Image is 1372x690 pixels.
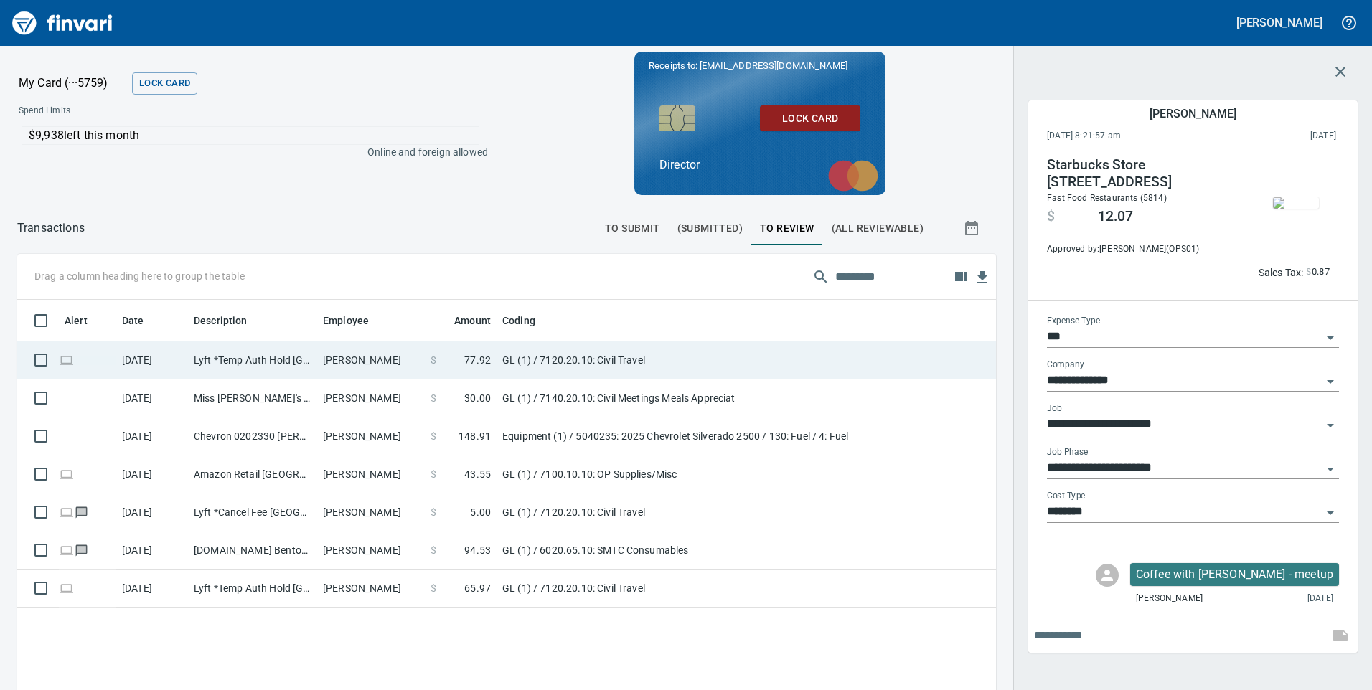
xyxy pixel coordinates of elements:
[188,341,317,379] td: Lyft *Temp Auth Hold [GEOGRAPHIC_DATA] [GEOGRAPHIC_DATA]
[139,75,190,92] span: Lock Card
[497,417,855,455] td: Equipment (1) / 5040235: 2025 Chevrolet Silverado 2500 / 130: Fuel / 4: Fuel
[431,543,436,557] span: $
[431,391,436,405] span: $
[821,153,885,199] img: mastercard.svg
[950,211,996,245] button: Show transactions within a particular date range
[950,266,972,288] button: Choose columns to display
[502,312,554,329] span: Coding
[832,219,924,237] span: (All Reviewable)
[9,6,116,40] img: Finvari
[317,493,425,531] td: [PERSON_NAME]
[1306,264,1330,280] span: AI confidence: 99.0%
[188,455,317,493] td: Amazon Retail [GEOGRAPHIC_DATA] [GEOGRAPHIC_DATA]
[317,570,425,608] td: [PERSON_NAME]
[1273,197,1319,209] img: receipts%2Ftapani%2F2025-10-01%2FQAHtf9ZMQrZHI3Smwu1FOHNDSz53__Oq1siPfQUZnxNVMIApaP_thumb.jpg
[116,570,188,608] td: [DATE]
[116,417,188,455] td: [DATE]
[34,269,245,283] p: Drag a column heading here to group the table
[497,570,855,608] td: GL (1) / 7120.20.10: Civil Travel
[1320,459,1340,479] button: Open
[470,505,491,519] span: 5.00
[464,391,491,405] span: 30.00
[1259,265,1304,280] p: Sales Tax:
[1323,55,1358,89] button: Close transaction
[194,312,248,329] span: Description
[1323,618,1358,653] span: This records your note into the expense. If you would like to send a message to an employee inste...
[188,379,317,417] td: Miss [PERSON_NAME]'s Diner Chicago IL
[17,219,85,237] nav: breadcrumb
[464,581,491,595] span: 65.97
[59,507,74,516] span: Online transaction
[497,531,855,570] td: GL (1) / 6020.65.10: SMTC Consumables
[659,156,860,174] p: Director
[649,59,871,73] p: Receipts to:
[194,312,266,329] span: Description
[74,507,89,516] span: Has messages
[65,312,88,329] span: Alert
[122,312,144,329] span: Date
[188,417,317,455] td: Chevron 0202330 [PERSON_NAME] [GEOGRAPHIC_DATA]
[459,429,491,443] span: 148.91
[1047,361,1084,369] label: Company
[1047,317,1100,326] label: Expense Type
[760,105,860,132] button: Lock Card
[1320,372,1340,392] button: Open
[1136,566,1333,583] p: Coffee with [PERSON_NAME] - meetup
[188,493,317,531] td: Lyft *Cancel Fee [GEOGRAPHIC_DATA] [GEOGRAPHIC_DATA]
[1047,193,1167,203] span: Fast Food Restaurants (5814)
[74,545,89,554] span: Has messages
[1047,448,1088,457] label: Job Phase
[116,493,188,531] td: [DATE]
[464,467,491,481] span: 43.55
[59,583,74,592] span: Online transaction
[771,110,849,128] span: Lock Card
[454,312,491,329] span: Amount
[1307,592,1333,606] span: [DATE]
[1098,208,1133,225] span: 12.07
[1047,208,1055,225] span: $
[431,467,436,481] span: $
[59,545,74,554] span: Online transaction
[431,429,436,443] span: $
[431,353,436,367] span: $
[677,219,743,237] span: (Submitted)
[502,312,535,329] span: Coding
[760,219,814,237] span: To Review
[497,493,855,531] td: GL (1) / 7120.20.10: Civil Travel
[1047,405,1062,413] label: Job
[497,341,855,379] td: GL (1) / 7120.20.10: Civil Travel
[464,543,491,557] span: 94.53
[1320,415,1340,435] button: Open
[317,379,425,417] td: [PERSON_NAME]
[698,59,849,72] span: [EMAIL_ADDRESS][DOMAIN_NAME]
[1047,129,1216,143] span: [DATE] 8:21:57 am
[317,455,425,493] td: [PERSON_NAME]
[431,505,436,519] span: $
[1320,328,1340,348] button: Open
[17,219,85,237] p: Transactions
[116,531,188,570] td: [DATE]
[972,267,993,288] button: Download table
[116,379,188,417] td: [DATE]
[1136,592,1203,606] span: [PERSON_NAME]
[1236,15,1322,30] h5: [PERSON_NAME]
[605,219,660,237] span: To Submit
[19,104,278,118] span: Spend Limits
[1047,156,1242,191] h4: Starbucks Store [STREET_ADDRESS]
[317,341,425,379] td: [PERSON_NAME]
[464,353,491,367] span: 77.92
[19,75,126,92] p: My Card (···5759)
[1306,264,1311,280] span: $
[59,469,74,478] span: Online transaction
[1216,129,1336,143] span: This charge was settled by the merchant and appears on the 2025/10/04 statement.
[323,312,369,329] span: Employee
[116,341,188,379] td: [DATE]
[1150,106,1236,121] h5: [PERSON_NAME]
[122,312,163,329] span: Date
[7,145,488,159] p: Online and foreign allowed
[317,417,425,455] td: [PERSON_NAME]
[116,455,188,493] td: [DATE]
[497,455,855,493] td: GL (1) / 7100.10.10: OP Supplies/Misc
[65,312,106,329] span: Alert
